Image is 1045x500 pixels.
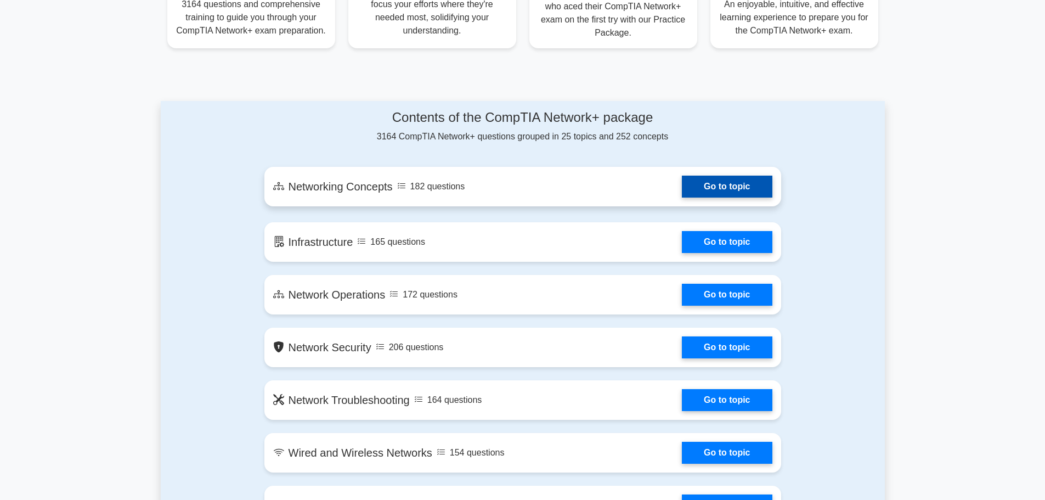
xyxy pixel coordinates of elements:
a: Go to topic [682,284,772,306]
div: 3164 CompTIA Network+ questions grouped in 25 topics and 252 concepts [264,110,781,143]
a: Go to topic [682,231,772,253]
h4: Contents of the CompTIA Network+ package [264,110,781,126]
a: Go to topic [682,336,772,358]
a: Go to topic [682,389,772,411]
a: Go to topic [682,176,772,198]
a: Go to topic [682,442,772,464]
